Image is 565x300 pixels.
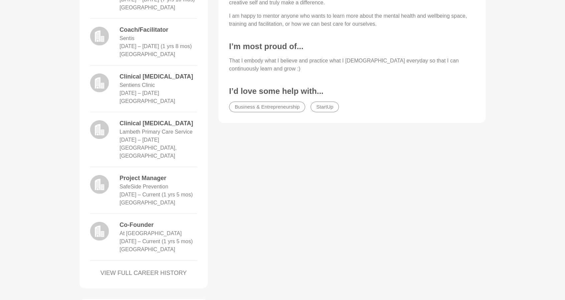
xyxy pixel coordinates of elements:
time: [DATE] – [DATE] (1 yrs 8 mos) [120,43,192,49]
dd: [GEOGRAPHIC_DATA] [120,50,175,58]
dd: [GEOGRAPHIC_DATA] [120,4,175,12]
h3: I’d love some help with... [229,86,475,96]
dd: Co-Founder [120,220,197,230]
dd: At [GEOGRAPHIC_DATA] [120,230,182,238]
a: VIEW FULL CAREER HISTORY [90,269,197,278]
dd: Coach/Facilitator [120,25,197,34]
dd: SafeSide Prevention [120,183,168,191]
time: [DATE] – [DATE] [120,137,159,143]
p: That I embody what I believe and practice what I [DEMOGRAPHIC_DATA] everyday so that I can contin... [229,57,475,73]
p: I am happy to mentor anyone who wants to learn more about the mental health and wellbeing space, ... [229,12,475,28]
img: logo [90,120,109,139]
time: [DATE] – [DATE] [120,90,159,96]
dd: December 2010 – June 2011 [120,89,159,97]
img: logo [90,175,109,194]
img: logo [90,27,109,45]
dd: June 2011 – February 2013 (1 yrs 8 mos) [120,42,192,50]
time: [DATE] – Current (1 yrs 5 mos) [120,239,193,244]
h3: I’m most proud of... [229,41,475,51]
dd: Sentiens Clinic [120,81,155,89]
dd: April 2024 – Current (1 yrs 5 mos) [120,191,193,199]
time: [DATE] – Current (1 yrs 5 mos) [120,192,193,197]
dd: Lambeth Primary Care Service [120,128,193,136]
dd: Clinical [MEDICAL_DATA] [120,119,197,128]
img: logo [90,73,109,92]
dd: Clinical [MEDICAL_DATA] [120,72,197,81]
dd: [GEOGRAPHIC_DATA] [120,199,175,207]
dd: October 2009 – June 2010 [120,136,159,144]
dd: [GEOGRAPHIC_DATA] [120,97,175,105]
dd: Project Manager [120,174,197,183]
dd: Sentis [120,34,134,42]
img: logo [90,222,109,241]
dd: [GEOGRAPHIC_DATA], [GEOGRAPHIC_DATA] [120,144,197,160]
dd: [GEOGRAPHIC_DATA] [120,246,175,254]
dd: April 2024 – Current (1 yrs 5 mos) [120,238,193,246]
